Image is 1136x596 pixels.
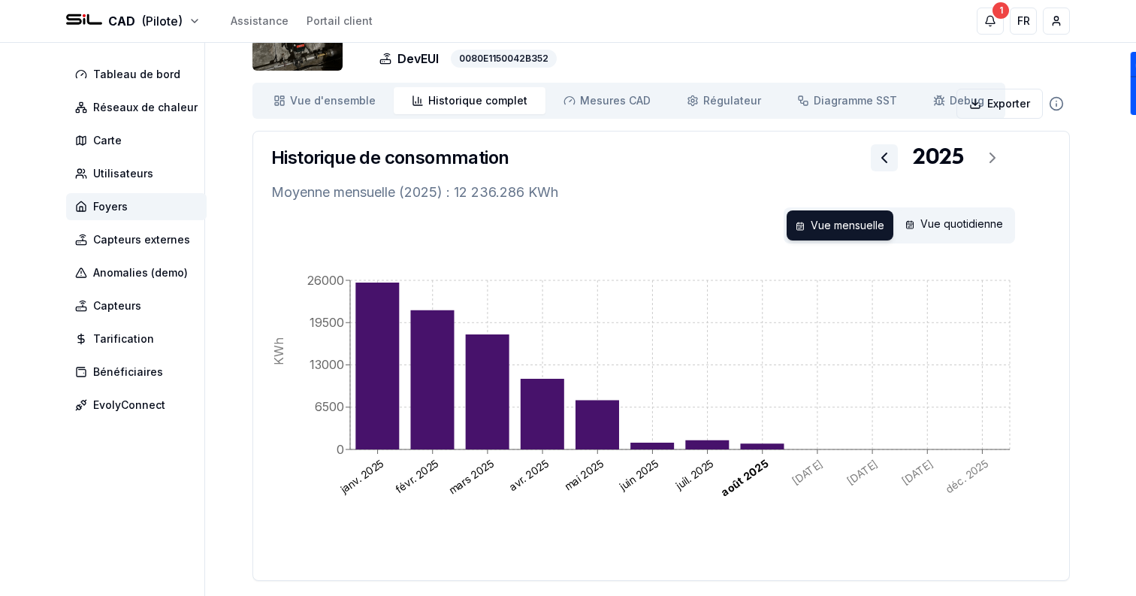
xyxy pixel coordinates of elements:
[703,93,761,108] span: Régulateur
[672,457,715,492] text: juil. 2025
[66,12,201,30] button: CAD(Pilote)
[93,298,141,313] span: Capteurs
[315,399,344,414] tspan: 6500
[580,93,651,108] span: Mesures CAD
[271,146,509,170] h3: Historique de consommation
[307,273,344,288] tspan: 26000
[913,144,964,171] div: 2025
[1017,14,1030,29] span: FR
[255,87,394,114] a: Vue d'ensemble
[93,100,198,115] span: Réseaux de chaleur
[66,359,213,386] a: Bénéficiaires
[66,94,213,121] a: Réseaux de chaleur
[66,226,213,253] a: Capteurs externes
[992,2,1009,19] div: 1
[393,457,441,496] text: févr. 2025
[66,160,213,187] a: Utilisateurs
[896,210,1012,241] div: Vue quotidienne
[93,232,190,247] span: Capteurs externes
[93,365,163,380] span: Bénéficiaires
[66,61,213,88] a: Tableau de bord
[950,93,984,108] span: Debug
[1010,8,1037,35] button: FR
[66,392,213,419] a: EvolyConnect
[66,193,213,220] a: Foyers
[506,457,551,493] text: avr. 2025
[394,87,545,114] a: Historique complet
[231,14,289,29] a: Assistance
[66,3,102,39] img: SIL - CAD Logo
[779,87,915,114] a: Diagramme SST
[93,67,180,82] span: Tableau de bord
[93,265,188,280] span: Anomalies (demo)
[616,457,660,493] text: juin 2025
[337,442,344,457] tspan: 0
[310,357,344,372] tspan: 13000
[66,259,213,286] a: Anomalies (demo)
[310,315,344,330] tspan: 19500
[93,331,154,346] span: Tarification
[451,50,557,68] div: 0080E1150042B352
[93,166,153,181] span: Utilisateurs
[66,292,213,319] a: Capteurs
[428,93,527,108] span: Historique complet
[545,87,669,114] a: Mesures CAD
[337,457,386,496] text: janv. 2025
[108,12,135,30] span: CAD
[446,457,495,497] text: mars 2025
[93,199,128,214] span: Foyers
[379,50,439,68] p: DevEUI
[66,127,213,154] a: Carte
[66,325,213,352] a: Tarification
[141,12,183,30] span: (Pilote)
[307,14,373,29] a: Portail client
[956,89,1043,119] button: Exporter
[93,133,122,148] span: Carte
[718,457,771,499] text: août 2025
[669,87,779,114] a: Régulateur
[93,398,165,413] span: EvolyConnect
[562,457,606,493] text: mai 2025
[915,87,1002,114] a: Debug
[271,182,1051,203] p: Moyenne mensuelle (2025) : 12 236.286 KWh
[977,8,1004,35] button: 1
[290,93,376,108] span: Vue d'ensemble
[787,210,893,241] div: Vue mensuelle
[814,93,897,108] span: Diagramme SST
[271,337,286,365] tspan: KWh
